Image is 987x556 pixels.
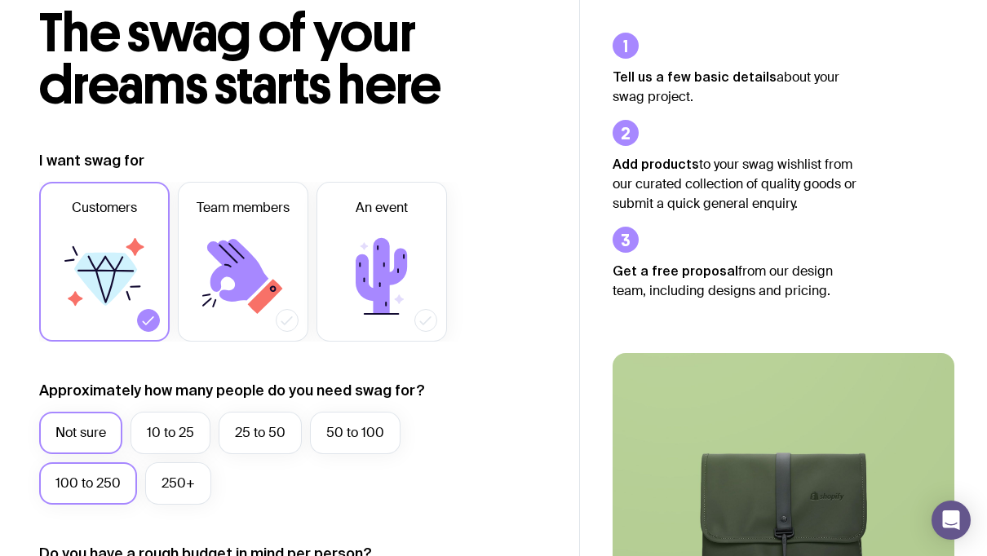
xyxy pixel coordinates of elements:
label: I want swag for [39,151,144,170]
p: to your swag wishlist from our curated collection of quality goods or submit a quick general enqu... [613,154,857,214]
label: Not sure [39,412,122,454]
p: from our design team, including designs and pricing. [613,261,857,301]
p: about your swag project. [613,67,857,107]
strong: Get a free proposal [613,263,738,278]
span: The swag of your dreams starts here [39,1,441,117]
strong: Add products [613,157,699,171]
span: Team members [197,198,290,218]
label: 100 to 250 [39,462,137,505]
div: Open Intercom Messenger [932,501,971,540]
span: Customers [72,198,137,218]
label: 250+ [145,462,211,505]
span: An event [356,198,408,218]
label: 25 to 50 [219,412,302,454]
label: 10 to 25 [131,412,210,454]
label: Approximately how many people do you need swag for? [39,381,425,400]
label: 50 to 100 [310,412,401,454]
strong: Tell us a few basic details [613,69,777,84]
